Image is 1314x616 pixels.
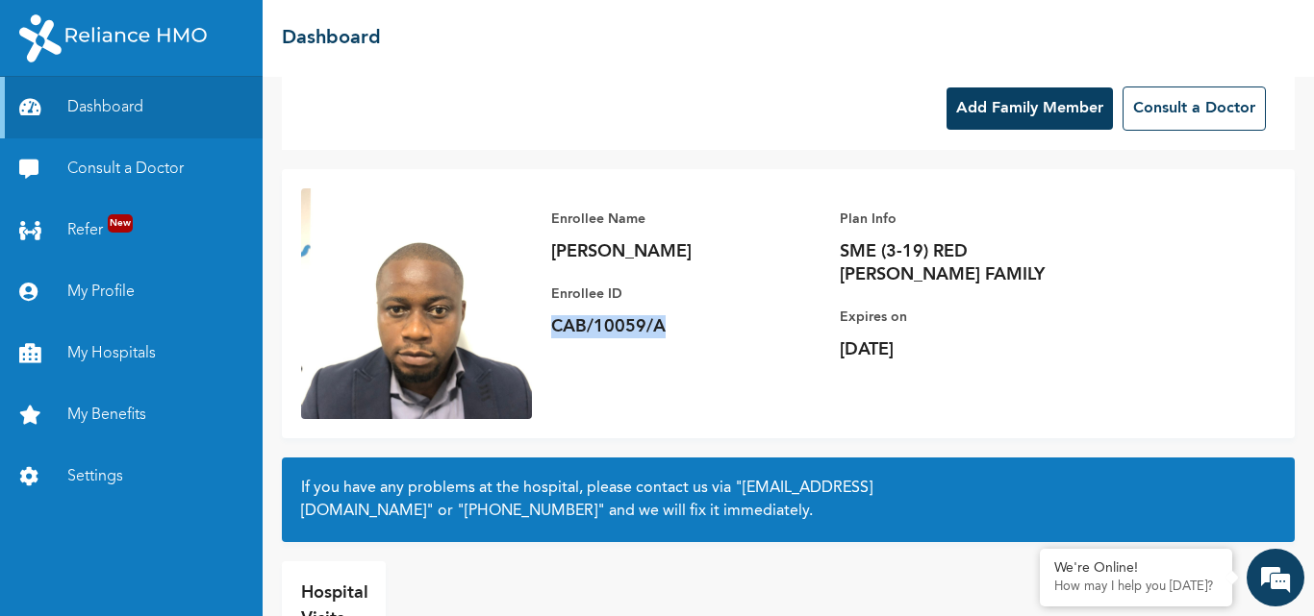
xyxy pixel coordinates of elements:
[108,214,133,233] span: New
[19,14,207,62] img: RelianceHMO's Logo
[840,208,1109,231] p: Plan Info
[457,504,605,519] a: "[PHONE_NUMBER]"
[1123,86,1266,131] button: Consult a Doctor
[551,315,821,338] p: CAB/10059/A
[551,208,821,231] p: Enrollee Name
[282,24,381,53] h2: Dashboard
[840,306,1109,329] p: Expires on
[947,87,1113,130] button: Add Family Member
[840,338,1109,361] p: [DATE]
[1054,560,1218,577] div: We're Online!
[10,550,189,563] span: Conversation
[301,477,1276,523] h2: If you have any problems at the hospital, please contact us via or and we will fix it immediately.
[10,449,366,516] textarea: Type your message and hit 'Enter'
[100,108,323,133] div: Chat with us now
[551,283,821,306] p: Enrollee ID
[840,240,1109,286] p: SME (3-19) RED [PERSON_NAME] FAMILY
[316,10,362,56] div: Minimize live chat window
[112,204,265,398] span: We're online!
[189,516,367,576] div: FAQs
[1054,579,1218,595] p: How may I help you today?
[301,188,532,419] img: Enrollee
[551,240,821,263] p: [PERSON_NAME]
[36,96,78,144] img: d_794563401_company_1708531726252_794563401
